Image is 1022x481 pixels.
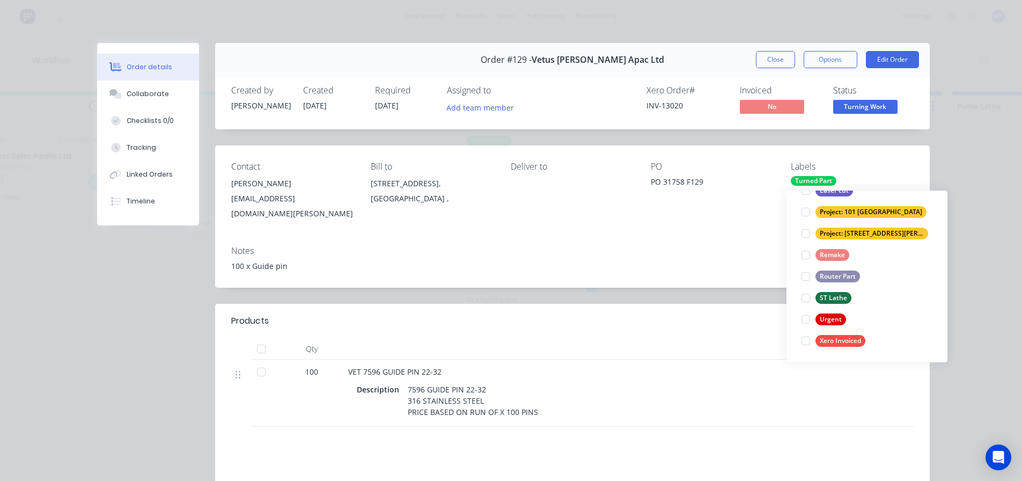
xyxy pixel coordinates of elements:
div: [STREET_ADDRESS],[GEOGRAPHIC_DATA] , [371,176,494,210]
div: PO [651,162,774,172]
div: [PERSON_NAME] [231,100,290,111]
div: [PERSON_NAME] [231,176,354,191]
span: No [740,100,804,113]
span: [DATE] [303,100,327,111]
div: Qty [280,338,344,360]
span: Turning Work [833,100,898,113]
div: Deliver to [511,162,634,172]
div: Urgent [815,314,846,325]
button: Close [756,51,795,68]
div: PO 31758 F129 [651,176,774,191]
div: Invoiced [740,85,820,96]
div: 100 x Guide pin [231,260,914,272]
button: Add team member [440,100,519,114]
div: Created by [231,85,290,96]
div: [GEOGRAPHIC_DATA] , [371,191,494,206]
div: Order details [127,62,172,72]
div: Notes [231,246,914,256]
div: Bill to [371,162,494,172]
div: Router Part [815,271,860,282]
button: Xero Invoiced [797,333,870,348]
span: Vetus [PERSON_NAME] Apac Ltd [532,55,664,65]
div: 7596 GUIDE PIN 22-32 316 STAINLESS STEEL PRICE BASED ON RUN OF X 100 PINS [403,382,542,420]
button: ST Lathe [797,290,856,305]
div: INV-13020 [646,100,727,111]
div: Timeline [127,196,155,206]
span: [DATE] [375,100,399,111]
button: Turning Work [833,100,898,116]
div: ST Lathe [815,292,851,304]
div: Turned Part [791,176,836,186]
div: Xero Invoiced [815,335,865,347]
button: Edit Order [866,51,919,68]
span: Order #129 - [481,55,532,65]
div: Assigned to [447,85,554,96]
button: Order details [97,54,199,81]
div: Labels [791,162,914,172]
div: [EMAIL_ADDRESS][DOMAIN_NAME][PERSON_NAME] [231,191,354,221]
div: Products [231,315,269,327]
button: Options [804,51,857,68]
div: Open Intercom Messenger [986,444,1011,470]
button: Tracking [97,134,199,161]
div: [STREET_ADDRESS], [371,176,494,191]
div: Linked Orders [127,170,173,179]
button: Timeline [97,188,199,215]
div: Status [833,85,914,96]
div: Laser cut [815,185,853,196]
button: Router Part [797,269,864,284]
div: Remake [815,249,849,261]
div: Tracking [127,143,156,152]
div: Collaborate [127,89,169,99]
div: Project: [STREET_ADDRESS][PERSON_NAME] [815,228,928,239]
div: Created [303,85,362,96]
button: Remake [797,247,854,263]
button: Project: 101 [GEOGRAPHIC_DATA] [797,205,931,220]
button: Laser cut [797,183,857,198]
button: Add team member [447,100,520,114]
span: 100 [305,366,318,377]
div: Xero Order # [646,85,727,96]
div: Required [375,85,434,96]
div: Project: 101 [GEOGRAPHIC_DATA] [815,206,927,218]
button: Collaborate [97,81,199,107]
span: VET 7596 GUIDE PIN 22-32 [348,367,442,377]
div: Contact [231,162,354,172]
div: Checklists 0/0 [127,116,174,126]
button: Urgent [797,312,850,327]
button: Linked Orders [97,161,199,188]
button: Checklists 0/0 [97,107,199,134]
div: Description [357,382,403,397]
button: Project: [STREET_ADDRESS][PERSON_NAME] [797,226,932,241]
div: [PERSON_NAME][EMAIL_ADDRESS][DOMAIN_NAME][PERSON_NAME] [231,176,354,221]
